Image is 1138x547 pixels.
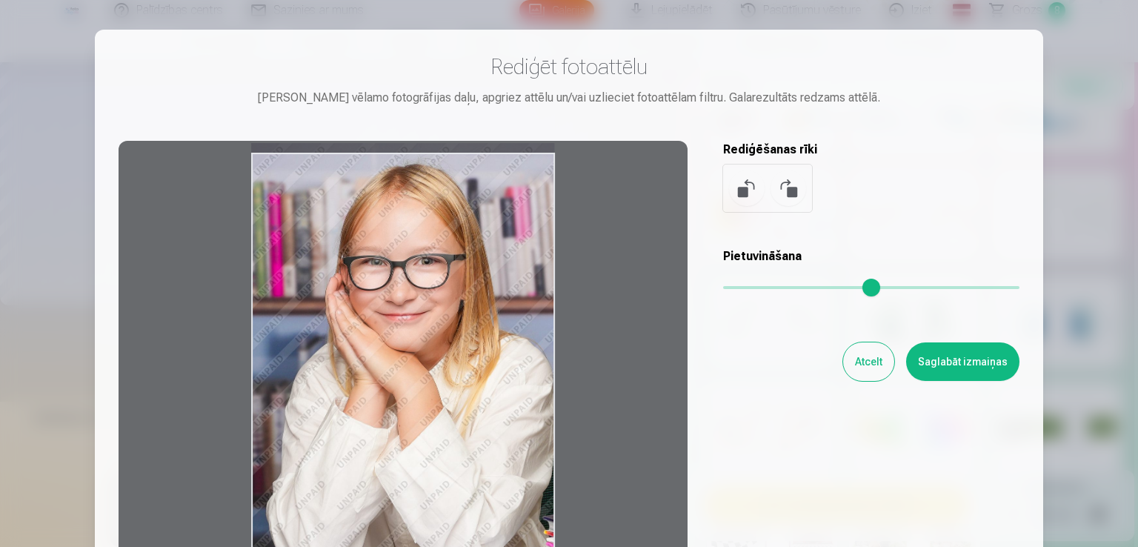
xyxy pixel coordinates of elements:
[119,89,1019,107] div: [PERSON_NAME] vēlamo fotogrāfijas daļu, apgriez attēlu un/vai uzlieciet fotoattēlam filtru. Galar...
[723,248,1019,265] h5: Pietuvināšana
[119,53,1019,80] h3: Rediģēt fotoattēlu
[906,342,1019,381] button: Saglabāt izmaiņas
[723,141,1019,159] h5: Rediģēšanas rīki
[843,342,894,381] button: Atcelt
